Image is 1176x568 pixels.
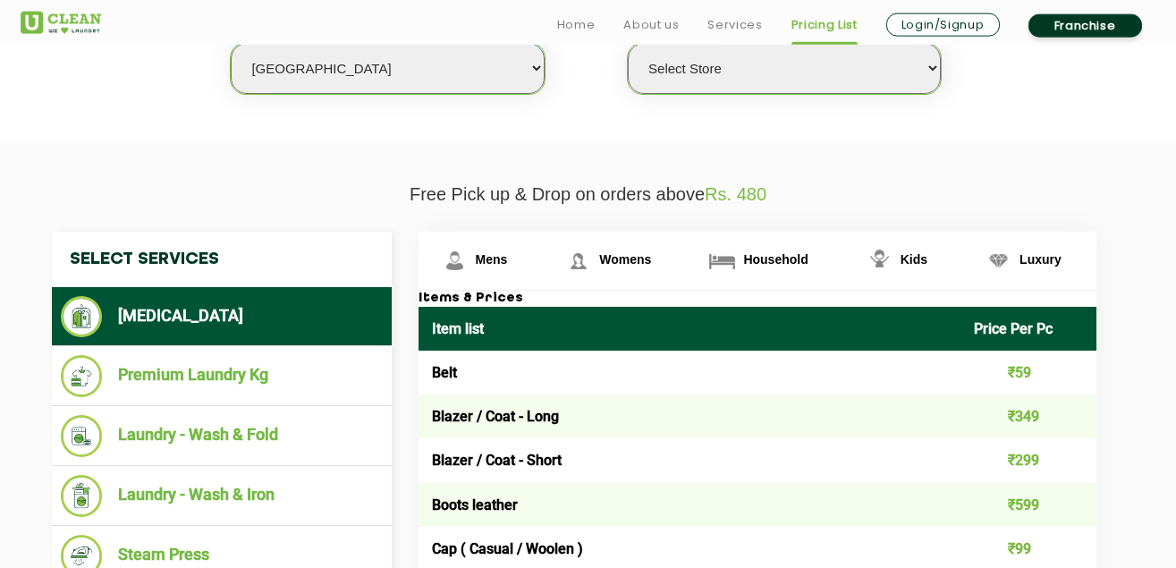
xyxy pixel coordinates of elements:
[983,245,1014,276] img: Luxury
[419,438,961,482] td: Blazer / Coat - Short
[707,14,762,36] a: Services
[61,355,103,397] img: Premium Laundry Kg
[61,296,383,337] li: [MEDICAL_DATA]
[21,12,101,34] img: UClean Laundry and Dry Cleaning
[476,252,508,267] span: Mens
[960,307,1096,351] th: Price Per Pc
[21,184,1156,205] p: Free Pick up & Drop on orders above
[864,245,895,276] img: Kids
[419,351,961,394] td: Belt
[705,184,766,204] span: Rs. 480
[61,475,103,517] img: Laundry - Wash & Iron
[557,14,596,36] a: Home
[439,245,470,276] img: Mens
[791,14,858,36] a: Pricing List
[706,245,738,276] img: Household
[52,232,392,287] h4: Select Services
[599,252,651,267] span: Womens
[1028,14,1142,38] a: Franchise
[61,355,383,397] li: Premium Laundry Kg
[901,252,927,267] span: Kids
[960,394,1096,438] td: ₹349
[960,438,1096,482] td: ₹299
[419,483,961,527] td: Boots leather
[886,13,1000,37] a: Login/Signup
[623,14,679,36] a: About us
[1019,252,1062,267] span: Luxury
[419,291,1096,307] h3: Items & Prices
[419,307,961,351] th: Item list
[563,245,594,276] img: Womens
[61,415,103,457] img: Laundry - Wash & Fold
[960,351,1096,394] td: ₹59
[61,296,103,337] img: Dry Cleaning
[960,483,1096,527] td: ₹599
[61,415,383,457] li: Laundry - Wash & Fold
[419,394,961,438] td: Blazer / Coat - Long
[743,252,808,267] span: Household
[61,475,383,517] li: Laundry - Wash & Iron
